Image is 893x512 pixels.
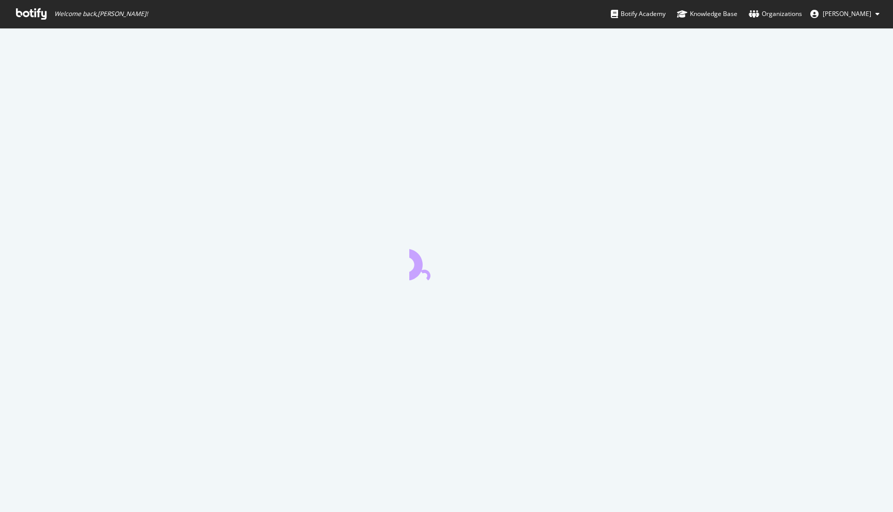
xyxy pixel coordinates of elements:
div: Knowledge Base [677,9,737,19]
div: Organizations [749,9,802,19]
div: animation [409,243,484,280]
span: James Weaver [823,9,871,18]
button: [PERSON_NAME] [802,6,888,22]
span: Welcome back, [PERSON_NAME] ! [54,10,148,18]
div: Botify Academy [611,9,666,19]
